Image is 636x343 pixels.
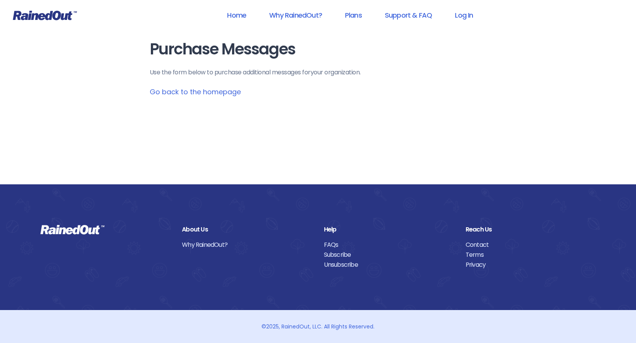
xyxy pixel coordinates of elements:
a: Go back to the homepage [150,87,241,97]
a: Log In [445,7,483,24]
a: Privacy [466,260,596,270]
a: Home [217,7,256,24]
div: Reach Us [466,225,596,235]
a: Why RainedOut? [259,7,332,24]
a: Contact [466,240,596,250]
a: Plans [335,7,372,24]
a: Why RainedOut? [182,240,312,250]
a: Unsubscribe [324,260,454,270]
p: Use the form below to purchase additional messages for your organization . [150,68,487,77]
h1: Purchase Messages [150,41,487,58]
div: About Us [182,225,312,235]
a: Support & FAQ [375,7,442,24]
a: Terms [466,250,596,260]
a: Subscribe [324,250,454,260]
div: Help [324,225,454,235]
a: FAQs [324,240,454,250]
